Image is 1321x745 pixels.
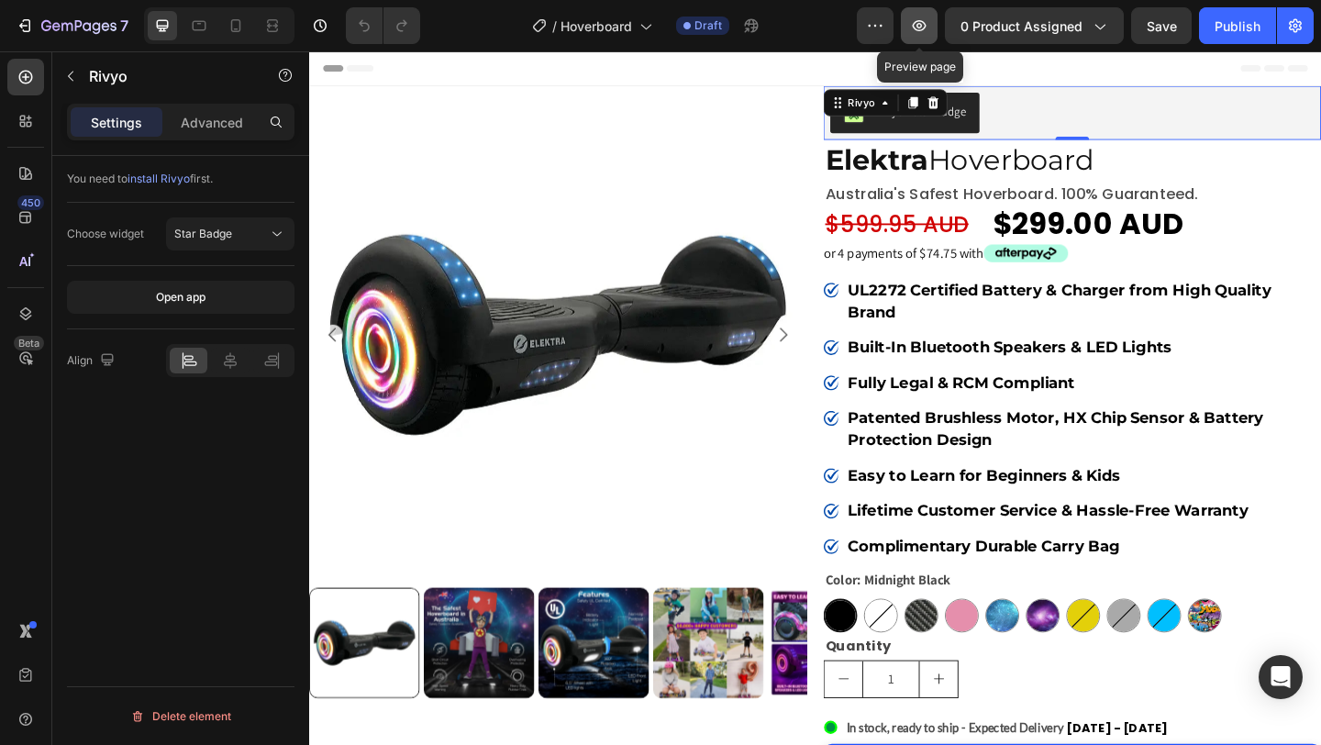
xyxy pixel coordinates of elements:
[945,7,1124,44] button: 0 product assigned
[560,96,1101,139] h2: Hoverboard
[586,490,1022,510] strong: Lifetime Customer Service & Hassle-Free Warranty
[561,663,602,703] button: decrement
[1215,17,1260,36] div: Publish
[583,48,619,64] div: Rivyo
[1199,7,1276,44] button: Publish
[586,389,1038,433] strong: Patented Brushless Motor, HX Chip Sensor & Battery Protection Design
[561,146,1099,164] p: australia's safest hoverboard. 100% guaranteed.
[309,51,1321,745] iframe: Design area
[586,528,883,549] strong: Complimentary Durable Carry Bag
[67,226,144,242] div: Choose widget
[7,7,137,44] button: 7
[128,172,190,185] span: install Rivyo
[1259,655,1303,699] div: Open Intercom Messenger
[960,17,1082,36] span: 0 product assigned
[734,210,826,229] img: Afterpay
[560,562,700,588] legend: Color: Midnight Black
[156,289,205,306] div: Open app
[560,632,1101,662] div: Quantity
[602,663,664,703] input: quantity
[552,17,557,36] span: /
[17,195,44,210] div: 450
[181,113,243,132] p: Advanced
[1131,7,1192,44] button: Save
[67,702,294,731] button: Delete element
[824,727,934,745] span: [DATE] - [DATE]
[584,728,821,743] span: In stock, ready to ship - Expected Delivery
[67,281,294,314] button: Open app
[561,99,673,136] strong: Elektra
[560,174,719,202] div: $599.95 AUD
[130,706,231,728] div: Delete element
[561,17,632,36] span: Hoverboard
[67,349,118,373] div: Align
[694,17,722,34] span: Draft
[166,217,294,250] button: Star Badge
[586,312,938,332] strong: Built-In Bluetooth Speakers & LED Lights
[91,113,142,132] p: Settings
[586,451,883,472] strong: Easy to Learn for Beginners & Kids
[1147,18,1177,34] span: Save
[120,15,128,37] p: 7
[14,336,44,350] div: Beta
[89,65,245,87] p: Rivyo
[174,227,232,240] span: Star Badge
[586,350,833,371] strong: Fully Legal & RCM Compliant
[505,297,527,319] button: Carousel Next Arrow
[560,209,1101,231] span: or 4 payments of $74.75 with
[741,171,953,206] div: $299.00 AUD
[346,7,420,44] div: Undo/Redo
[586,250,1047,294] strong: UL2272 Certified Battery & Charger from High Quality Brand
[664,663,705,703] button: increment
[67,171,294,187] div: You need to first.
